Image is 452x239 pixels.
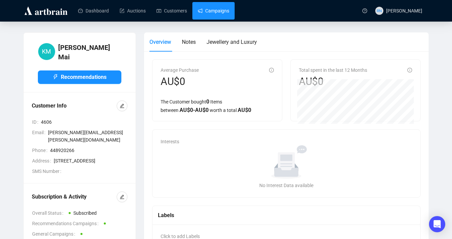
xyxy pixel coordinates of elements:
span: 4606 [41,118,127,126]
a: Dashboard [78,2,109,20]
span: Interests [161,139,179,144]
span: Subscribed [73,210,97,216]
span: General Campaigns [32,230,78,238]
span: Total spent in the last 12 Months [299,67,367,73]
span: [PERSON_NAME] [386,8,422,13]
span: Overall Status [32,209,66,217]
img: logo [23,5,69,16]
div: The Customer bought Items between worth a total [161,97,274,114]
span: Address [32,157,54,165]
span: Jewellery and Luxury [207,39,257,45]
a: Auctions [120,2,146,20]
h4: [PERSON_NAME] Mai [58,43,121,62]
a: Campaigns [198,2,229,20]
span: 0 [206,98,209,105]
span: Click to add Labels [161,234,200,239]
span: Phone [32,147,50,154]
div: Customer Info [32,102,117,110]
span: edit [120,195,124,199]
span: Recommendations Campaigns [32,220,101,227]
div: AU$0 [299,75,367,88]
span: Overview [149,39,171,45]
span: RN [377,7,382,14]
span: [PERSON_NAME][EMAIL_ADDRESS][PERSON_NAME][DOMAIN_NAME] [48,129,127,144]
div: Subscription & Activity [32,193,117,201]
span: Email [32,129,48,144]
span: Recommendations [61,73,106,81]
div: Open Intercom Messenger [429,216,445,232]
button: Recommendations [38,70,121,84]
div: Labels [158,211,415,219]
span: KM [42,47,51,56]
span: SMS Number [32,168,64,175]
span: question-circle [362,8,367,13]
div: No Interest Data available [163,182,410,189]
a: Customers [157,2,187,20]
span: info-circle [407,68,412,72]
span: 448920266 [50,147,127,154]
span: [STREET_ADDRESS] [54,157,127,165]
span: info-circle [269,68,274,72]
span: Notes [182,39,196,45]
span: edit [120,103,124,108]
span: Average Purchase [161,67,199,73]
span: thunderbolt [53,74,58,80]
div: AU$0 [161,75,199,88]
span: AU$ 0 [238,107,251,113]
span: ID [32,118,41,126]
span: AU$ 0 - AU$ 0 [180,107,209,113]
